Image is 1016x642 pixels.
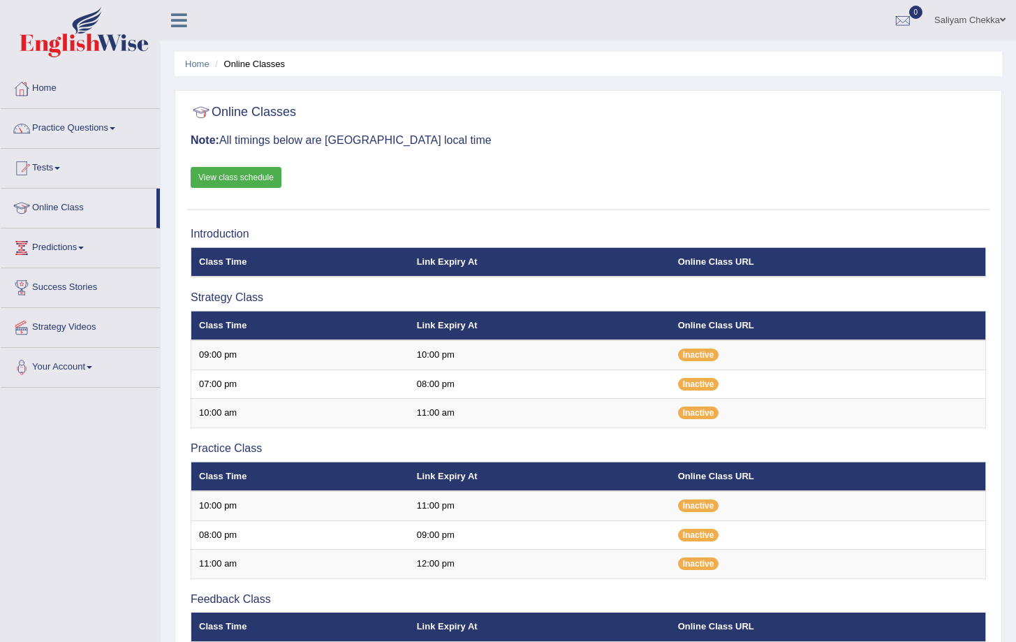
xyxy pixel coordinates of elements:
td: 07:00 pm [191,370,409,399]
td: 10:00 am [191,399,409,428]
th: Class Time [191,462,409,491]
span: Inactive [678,529,719,541]
td: 10:00 pm [409,340,670,370]
th: Link Expiry At [409,613,670,642]
th: Class Time [191,311,409,340]
td: 10:00 pm [191,491,409,520]
td: 09:00 pm [409,520,670,550]
span: Inactive [678,407,719,419]
th: Online Class URL [670,462,986,491]
a: Success Stories [1,268,160,303]
th: Class Time [191,247,409,277]
th: Online Class URL [670,311,986,340]
h2: Online Classes [191,102,296,123]
td: 11:00 pm [409,491,670,520]
th: Link Expiry At [409,247,670,277]
h3: Feedback Class [191,593,986,606]
td: 12:00 pm [409,550,670,579]
span: Inactive [678,349,719,361]
li: Online Classes [212,57,285,71]
a: View class schedule [191,167,281,188]
a: Predictions [1,228,160,263]
a: Practice Questions [1,109,160,144]
th: Online Class URL [670,247,986,277]
a: Tests [1,149,160,184]
td: 11:00 am [191,550,409,579]
a: Your Account [1,348,160,383]
span: Inactive [678,499,719,512]
span: 0 [909,6,923,19]
td: 08:00 pm [191,520,409,550]
h3: Practice Class [191,442,986,455]
a: Home [185,59,209,69]
b: Note: [191,134,219,146]
th: Online Class URL [670,613,986,642]
td: 11:00 am [409,399,670,428]
h3: Introduction [191,228,986,240]
span: Inactive [678,378,719,391]
a: Home [1,69,160,104]
span: Inactive [678,557,719,570]
h3: All timings below are [GEOGRAPHIC_DATA] local time [191,134,986,147]
a: Online Class [1,189,156,224]
a: Strategy Videos [1,308,160,343]
td: 09:00 pm [191,340,409,370]
th: Class Time [191,613,409,642]
h3: Strategy Class [191,291,986,304]
th: Link Expiry At [409,462,670,491]
td: 08:00 pm [409,370,670,399]
th: Link Expiry At [409,311,670,340]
